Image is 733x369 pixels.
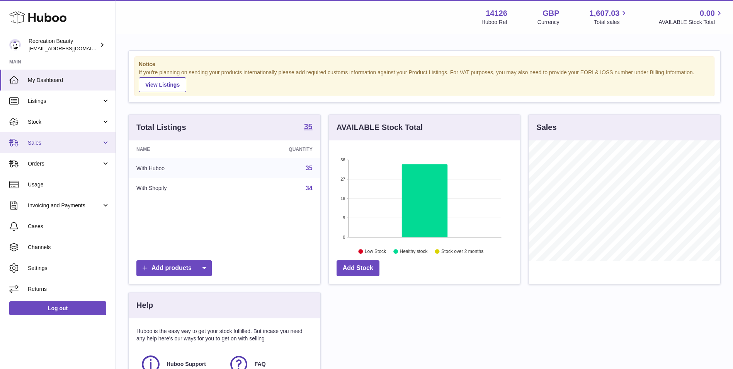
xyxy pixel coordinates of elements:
p: Huboo is the easy way to get your stock fulfilled. But incase you need any help here's our ways f... [136,328,313,342]
text: Low Stock [365,249,386,254]
text: Healthy stock [400,249,428,254]
a: 35 [304,123,312,132]
span: Stock [28,118,102,126]
th: Name [129,140,232,158]
text: 27 [340,177,345,181]
strong: 14126 [486,8,507,19]
a: Add Stock [337,260,379,276]
span: My Dashboard [28,77,110,84]
text: Stock over 2 months [441,249,483,254]
text: 9 [343,215,345,220]
a: 1,607.03 Total sales [590,8,629,26]
span: Returns [28,285,110,293]
a: View Listings [139,77,186,92]
span: FAQ [255,360,266,368]
td: With Huboo [129,158,232,178]
div: If you're planning on sending your products internationally please add required customs informati... [139,69,710,92]
div: Huboo Ref [481,19,507,26]
span: Listings [28,97,102,105]
span: Settings [28,265,110,272]
span: Total sales [594,19,628,26]
text: 18 [340,196,345,201]
a: 34 [306,185,313,191]
span: Channels [28,244,110,251]
span: AVAILABLE Stock Total [658,19,724,26]
a: Add products [136,260,212,276]
div: Recreation Beauty [29,38,98,52]
h3: Total Listings [136,122,186,133]
h3: Help [136,300,153,311]
text: 0 [343,235,345,239]
span: [EMAIL_ADDRESS][DOMAIN_NAME] [29,45,114,51]
span: Sales [28,139,102,147]
span: Invoicing and Payments [28,202,102,209]
a: Log out [9,301,106,315]
span: Huboo Support [167,360,206,368]
a: 0.00 AVAILABLE Stock Total [658,8,724,26]
a: 35 [306,165,313,171]
div: Currency [537,19,560,26]
span: Usage [28,181,110,188]
h3: AVAILABLE Stock Total [337,122,423,133]
th: Quantity [232,140,320,158]
strong: 35 [304,123,312,130]
strong: GBP [543,8,559,19]
span: Cases [28,223,110,230]
img: customercare@recreationbeauty.com [9,39,21,51]
text: 36 [340,157,345,162]
strong: Notice [139,61,710,68]
span: 0.00 [700,8,715,19]
span: 1,607.03 [590,8,620,19]
span: Orders [28,160,102,167]
td: With Shopify [129,178,232,198]
h3: Sales [536,122,556,133]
